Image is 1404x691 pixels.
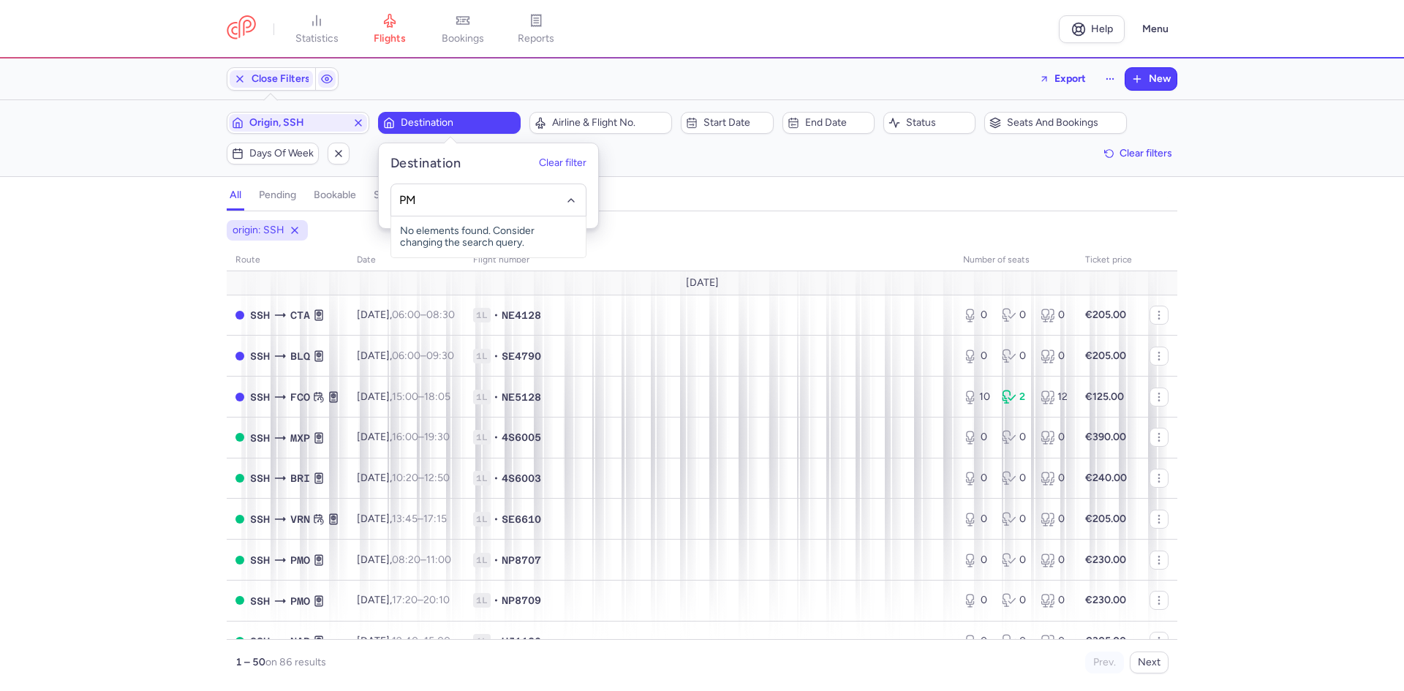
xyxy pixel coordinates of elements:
span: – [392,390,450,403]
span: No elements found. Consider changing the search query. [391,216,586,257]
span: Origin, SSH [249,117,347,129]
span: • [494,634,499,649]
span: 1L [473,512,491,526]
span: Airline & Flight No. [552,117,667,129]
strong: €205.00 [1085,309,1126,321]
span: SE4790 [502,349,541,363]
button: Airline & Flight No. [529,112,672,134]
div: 0 [1002,308,1029,322]
div: 0 [1041,593,1068,608]
span: Sharm el-Sheikh International Airport, Sharm el-Sheikh, Egypt [250,307,270,323]
span: [DATE], [357,554,451,566]
span: [DATE], [357,635,450,647]
time: 06:00 [392,350,420,362]
span: 1L [473,430,491,445]
span: • [494,349,499,363]
span: – [392,472,450,484]
span: SE6610 [502,512,541,526]
span: Punta Raisi, Palermo, Italy [290,552,310,568]
span: • [494,553,499,567]
span: [DATE], [357,513,447,525]
span: 1L [473,471,491,486]
time: 10:20 [392,472,418,484]
time: 12:40 [392,635,418,647]
span: 1L [473,553,491,567]
div: 0 [963,553,990,567]
span: [DATE], [357,594,450,606]
div: 0 [1002,471,1029,486]
time: 06:00 [392,309,420,321]
span: – [392,513,447,525]
span: – [392,594,450,606]
button: Origin, SSH [227,112,369,134]
span: [DATE], [357,309,455,321]
span: Sharm el-Sheikh International Airport, Sharm el-Sheikh, Egypt [250,511,270,527]
span: UJ1120 [502,634,541,649]
a: reports [499,13,573,45]
button: Prev. [1085,652,1124,673]
span: Palese, Bari, Italy [290,470,310,486]
time: 12:50 [424,472,450,484]
time: 08:20 [392,554,420,566]
div: 0 [1002,349,1029,363]
div: 0 [1002,430,1029,445]
span: Days of week [249,148,314,159]
span: Export [1054,73,1086,84]
span: [DATE], [357,390,450,403]
strong: 1 – 50 [235,656,265,668]
div: 0 [963,512,990,526]
time: 20:10 [423,594,450,606]
span: [DATE], [357,472,450,484]
div: 0 [1002,634,1029,649]
a: CitizenPlane red outlined logo [227,15,256,42]
strong: €305.00 [1085,635,1126,647]
button: Export [1030,67,1095,91]
span: Sharm el-Sheikh International Airport, Sharm el-Sheikh, Egypt [250,552,270,568]
span: CLOSED [235,311,244,320]
div: 0 [963,593,990,608]
button: Clear filter [539,158,586,170]
span: – [392,554,451,566]
span: statistics [295,32,339,45]
span: [DATE], [357,431,450,443]
time: 19:30 [424,431,450,443]
span: Status [906,117,970,129]
span: • [494,593,499,608]
button: Days of week [227,143,319,165]
th: Flight number [464,249,954,271]
span: Clear filters [1120,148,1172,159]
span: Sharm el-Sheikh International Airport, Sharm el-Sheikh, Egypt [250,470,270,486]
span: Fontanarossa, Catania, Italy [290,307,310,323]
button: Start date [681,112,773,134]
span: • [494,390,499,404]
strong: €205.00 [1085,350,1126,362]
div: 0 [1041,471,1068,486]
span: Sharm el-Sheikh International Airport, Sharm el-Sheikh, Egypt [250,593,270,609]
span: 1L [473,593,491,608]
button: Clear filters [1099,143,1177,165]
span: reports [518,32,554,45]
span: CLOSED [235,393,244,401]
span: Sharm el-Sheikh International Airport, Sharm el-Sheikh, Egypt [250,348,270,364]
span: Start date [703,117,768,129]
time: 09:30 [426,350,454,362]
span: • [494,430,499,445]
span: 1L [473,390,491,404]
button: New [1125,68,1177,90]
span: NE5128 [502,390,541,404]
div: 0 [963,471,990,486]
strong: €240.00 [1085,472,1127,484]
span: Guglielmo Marconi, Bologna, Italy [290,348,310,364]
input: -searchbox [399,192,578,208]
button: Next [1130,652,1169,673]
span: Milano Malpensa, Milano, Italy [290,430,310,446]
time: 15:00 [392,390,418,403]
a: Help [1059,15,1125,43]
time: 13:45 [392,513,418,525]
div: 0 [1002,553,1029,567]
strong: €230.00 [1085,594,1126,606]
button: Seats and bookings [984,112,1127,134]
div: 0 [1041,308,1068,322]
span: flights [374,32,406,45]
span: Valerio Catullo, Verona, Italy [290,511,310,527]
